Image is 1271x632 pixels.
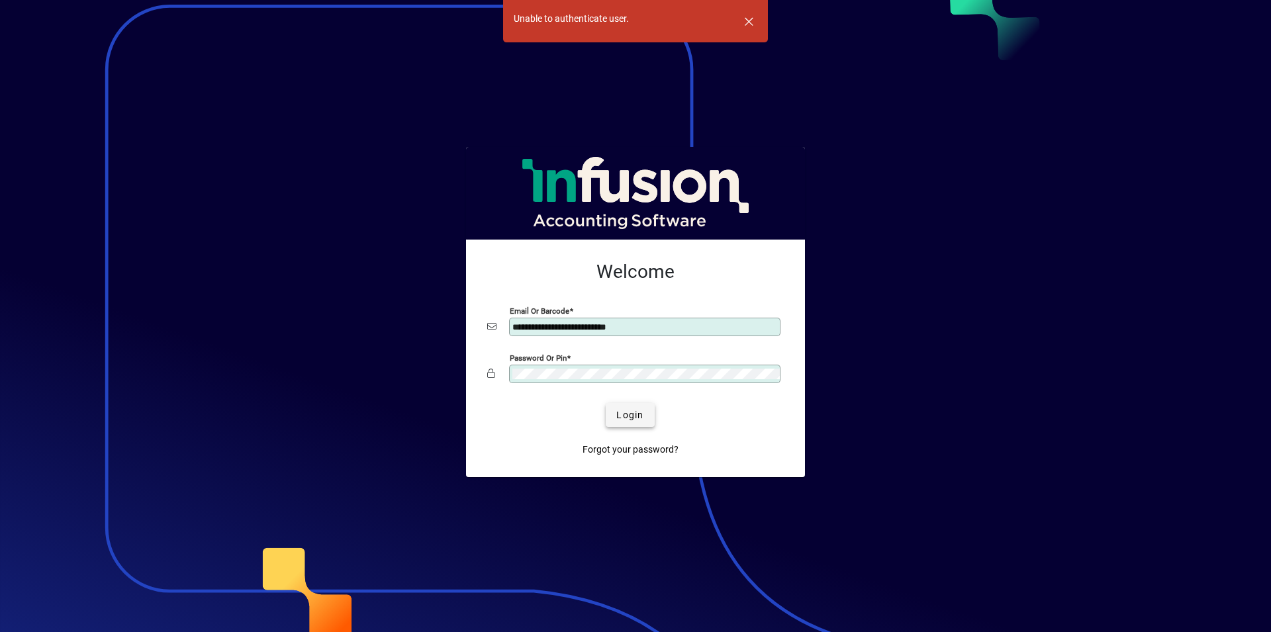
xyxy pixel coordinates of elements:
div: Unable to authenticate user. [514,12,629,26]
span: Forgot your password? [583,443,679,457]
h2: Welcome [487,261,784,283]
button: Dismiss [733,5,765,37]
button: Login [606,403,654,427]
mat-label: Password or Pin [510,353,567,363]
span: Login [616,408,643,422]
a: Forgot your password? [577,437,684,461]
mat-label: Email or Barcode [510,306,569,316]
